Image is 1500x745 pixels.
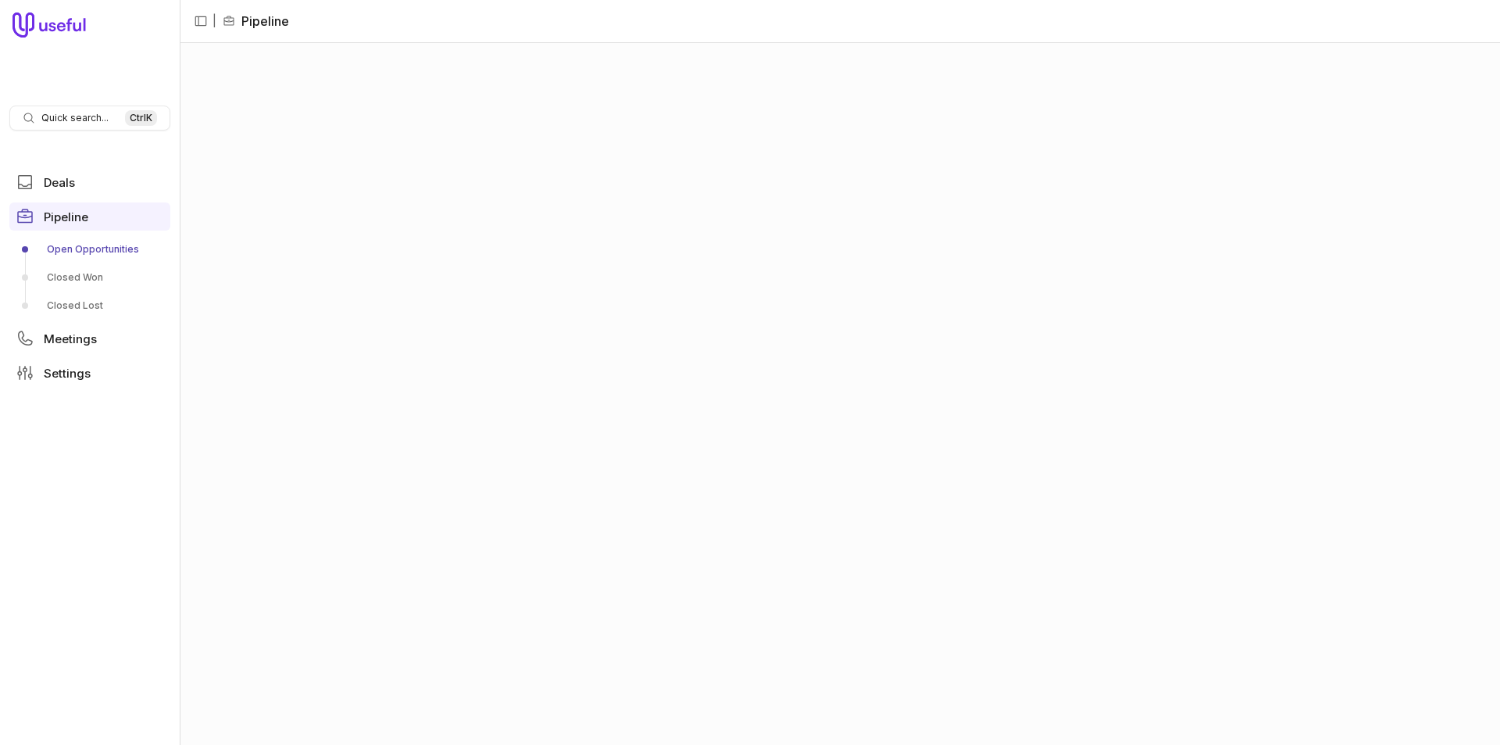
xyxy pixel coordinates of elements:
div: Pipeline submenu [9,237,170,318]
span: Settings [44,367,91,379]
a: Closed Won [9,265,170,290]
li: Pipeline [223,12,289,30]
span: Meetings [44,333,97,345]
span: | [212,12,216,30]
a: Meetings [9,324,170,353]
a: Pipeline [9,202,170,231]
span: Deals [44,177,75,188]
a: Settings [9,359,170,387]
kbd: Ctrl K [125,110,157,126]
button: Collapse sidebar [189,9,212,33]
span: Quick search... [41,112,109,124]
a: Deals [9,168,170,196]
a: Closed Lost [9,293,170,318]
a: Open Opportunities [9,237,170,262]
span: Pipeline [44,211,88,223]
